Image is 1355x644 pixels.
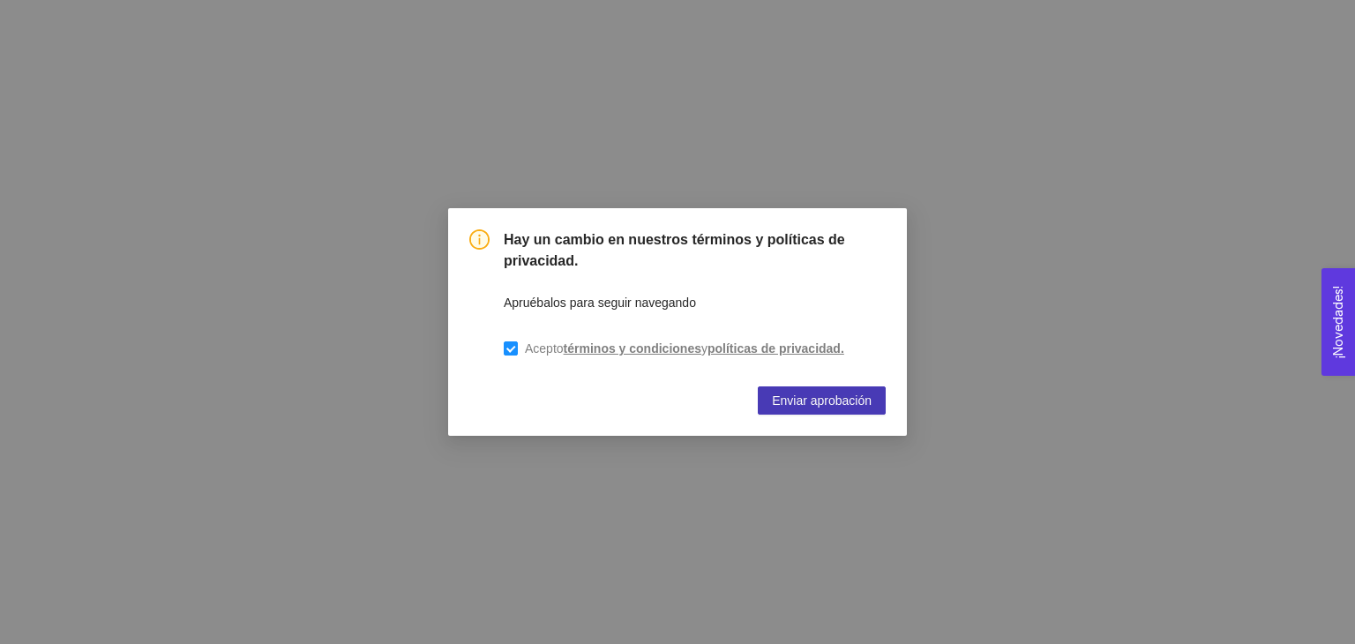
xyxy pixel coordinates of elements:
[469,229,490,250] span: info-circle
[518,339,851,358] span: Acepto y
[564,341,701,356] a: términos y condiciones
[707,341,844,356] a: políticas de privacidad.
[758,386,886,415] button: Enviar aprobación
[504,229,886,272] h5: Hay un cambio en nuestros términos y políticas de privacidad.
[504,293,696,312] p: Apruébalos para seguir navegando
[1321,268,1355,376] button: Open Feedback Widget
[772,391,872,410] span: Enviar aprobación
